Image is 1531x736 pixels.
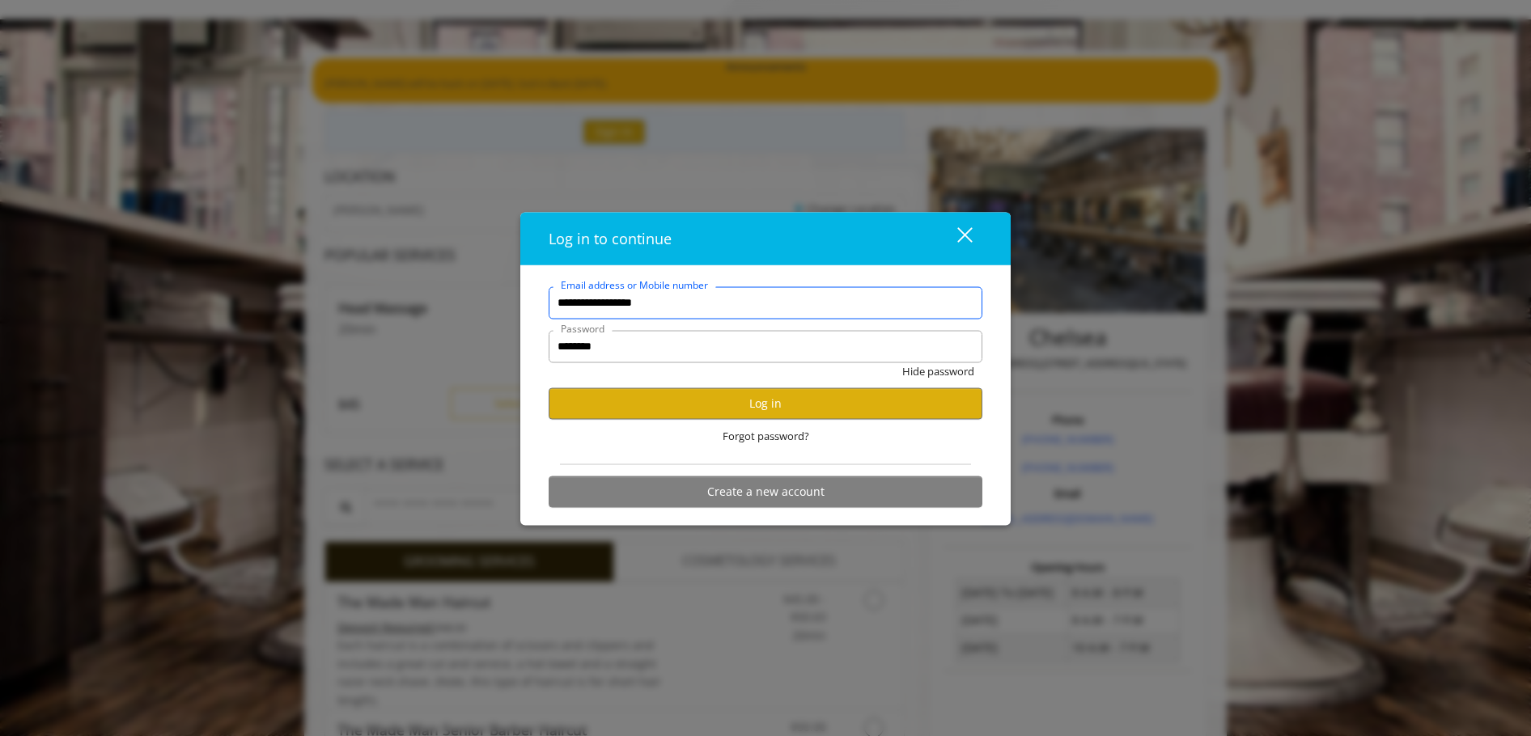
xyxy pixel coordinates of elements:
label: Email address or Mobile number [553,277,716,292]
button: Create a new account [549,476,982,507]
span: Log in to continue [549,228,672,247]
div: close dialog [939,226,971,251]
button: Log in [549,387,982,419]
input: Password [549,330,982,362]
input: Email address or Mobile number [549,286,982,319]
span: Forgot password? [723,427,809,444]
button: Hide password [902,362,974,379]
button: close dialog [927,222,982,255]
label: Password [553,320,613,336]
